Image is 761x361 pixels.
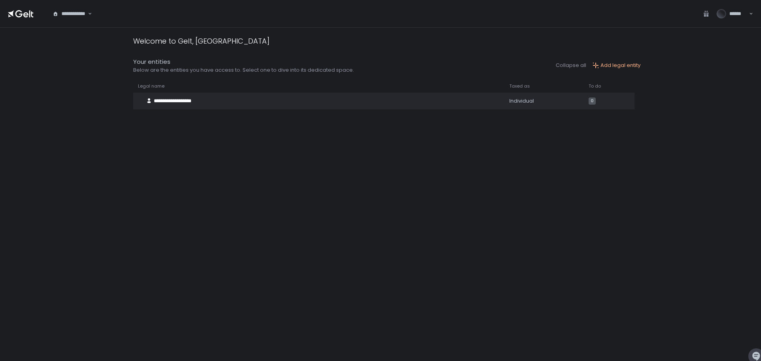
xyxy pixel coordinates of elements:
span: Legal name [138,83,164,89]
div: Your entities [133,57,354,67]
span: 0 [589,97,596,105]
div: Welcome to Gelt, [GEOGRAPHIC_DATA] [133,36,270,46]
span: Taxed as [509,83,530,89]
div: Individual [509,97,579,105]
div: Search for option [48,6,92,22]
span: To do [589,83,601,89]
div: Below are the entities you have access to. Select one to dive into its dedicated space. [133,67,354,74]
button: Collapse all [556,62,586,69]
button: Add legal entity [593,62,641,69]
